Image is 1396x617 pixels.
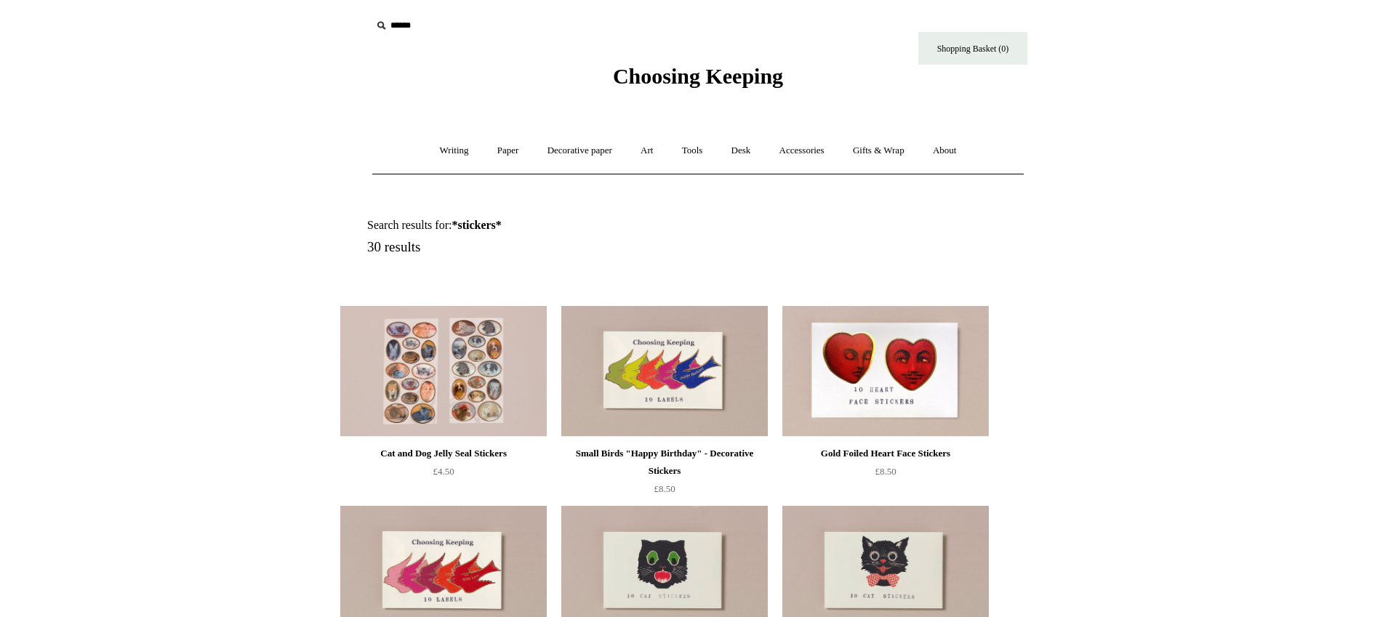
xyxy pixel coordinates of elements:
[484,132,532,170] a: Paper
[654,483,675,494] span: £8.50
[340,445,547,504] a: Cat and Dog Jelly Seal Stickers £4.50
[452,219,501,231] strong: *stickers*
[340,306,547,437] img: Cat and Dog Jelly Seal Stickers
[561,306,768,437] a: Small Birds "Happy Birthday" - Decorative Stickers Small Birds "Happy Birthday" - Decorative Stic...
[427,132,482,170] a: Writing
[367,218,715,232] h1: Search results for:
[782,306,989,437] a: Gold Foiled Heart Face Stickers Gold Foiled Heart Face Stickers
[766,132,838,170] a: Accessories
[718,132,764,170] a: Desk
[561,306,768,437] img: Small Birds "Happy Birthday" - Decorative Stickers
[561,445,768,504] a: Small Birds "Happy Birthday" - Decorative Stickers £8.50
[840,132,918,170] a: Gifts & Wrap
[340,306,547,437] a: Cat and Dog Jelly Seal Stickers Cat and Dog Jelly Seal Stickers
[613,64,783,88] span: Choosing Keeping
[613,76,783,86] a: Choosing Keeping
[920,132,970,170] a: About
[782,306,989,437] img: Gold Foiled Heart Face Stickers
[433,466,454,477] span: £4.50
[565,445,764,480] div: Small Birds "Happy Birthday" - Decorative Stickers
[875,466,896,477] span: £8.50
[782,445,989,504] a: Gold Foiled Heart Face Stickers £8.50
[786,445,985,462] div: Gold Foiled Heart Face Stickers
[367,239,715,256] h5: 30 results
[627,132,666,170] a: Art
[669,132,716,170] a: Tools
[918,32,1027,65] a: Shopping Basket (0)
[344,445,543,462] div: Cat and Dog Jelly Seal Stickers
[534,132,625,170] a: Decorative paper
